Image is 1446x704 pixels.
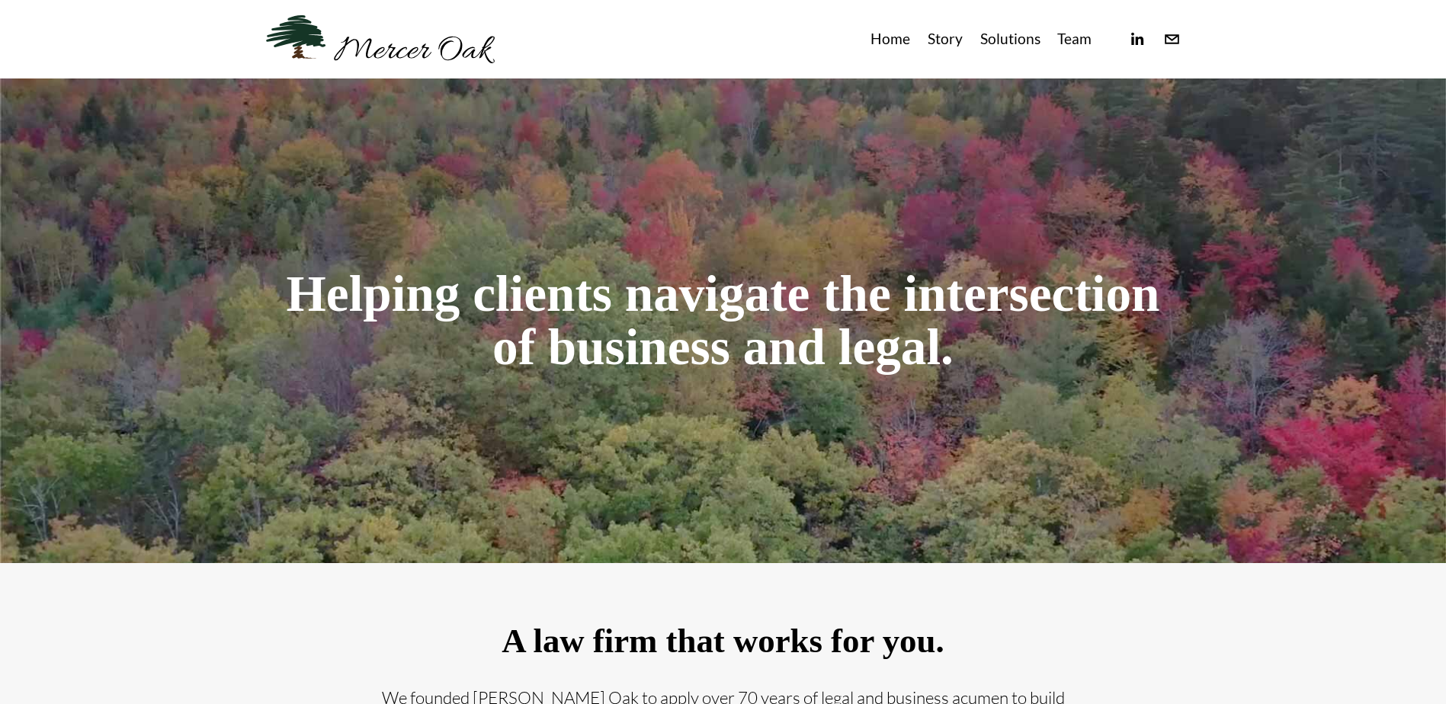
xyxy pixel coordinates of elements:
[380,622,1066,661] h2: A law firm that works for you.
[980,27,1040,52] a: Solutions
[1057,27,1092,52] a: Team
[1163,30,1181,48] a: info@merceroaklaw.com
[266,267,1181,375] h1: Helping clients navigate the intersection of business and legal.
[870,27,910,52] a: Home
[928,27,963,52] a: Story
[1128,30,1146,48] a: linkedin-unauth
